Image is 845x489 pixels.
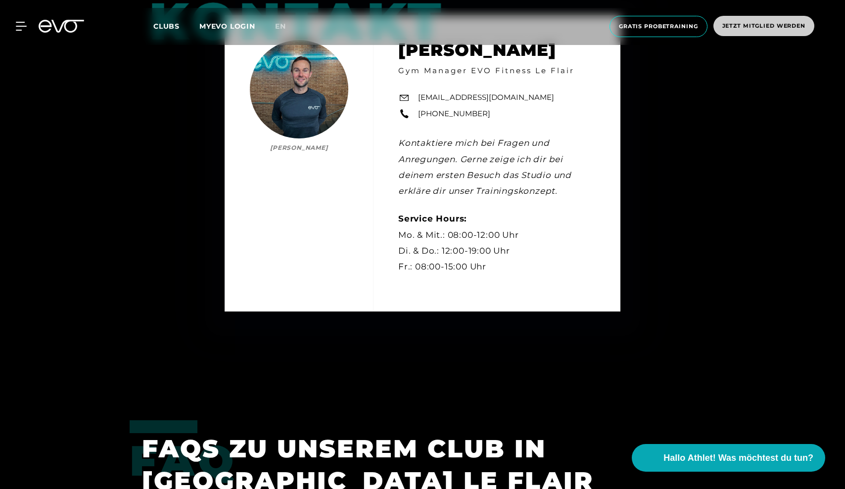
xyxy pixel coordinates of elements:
[663,451,813,465] span: Hallo Athlet! Was möchtest du tun?
[153,22,180,31] span: Clubs
[722,22,805,30] span: Jetzt Mitglied werden
[619,22,698,31] span: Gratis Probetraining
[275,22,286,31] span: en
[199,22,255,31] a: MYEVO LOGIN
[153,21,199,31] a: Clubs
[632,444,825,472] button: Hallo Athlet! Was möchtest du tun?
[275,21,298,32] a: en
[607,16,710,37] a: Gratis Probetraining
[418,108,490,120] a: [PHONE_NUMBER]
[710,16,817,37] a: Jetzt Mitglied werden
[418,92,554,104] a: [EMAIL_ADDRESS][DOMAIN_NAME]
